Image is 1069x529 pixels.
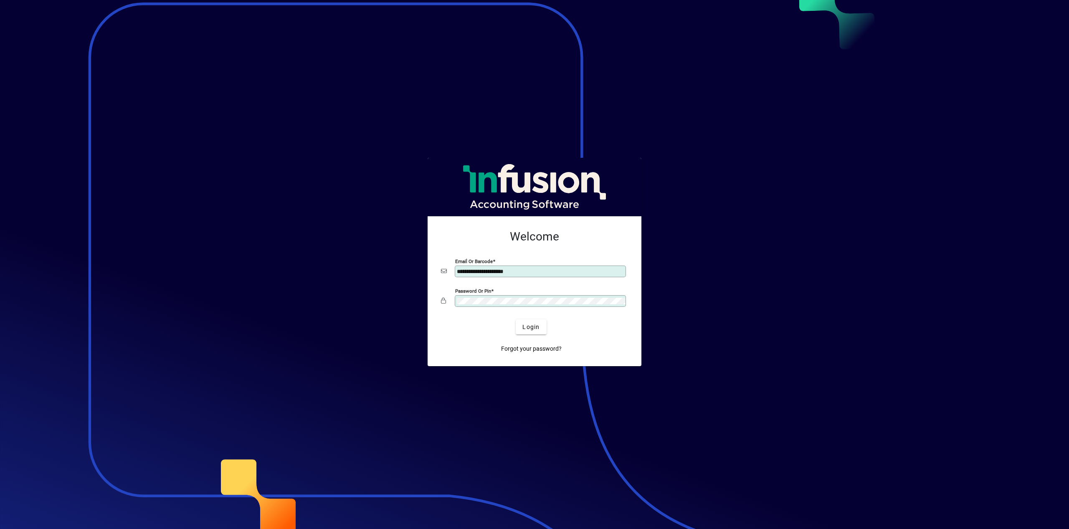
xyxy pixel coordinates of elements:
[498,341,565,356] a: Forgot your password?
[516,319,546,334] button: Login
[441,230,628,244] h2: Welcome
[455,258,493,264] mat-label: Email or Barcode
[455,288,491,294] mat-label: Password or Pin
[501,344,562,353] span: Forgot your password?
[522,323,540,332] span: Login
